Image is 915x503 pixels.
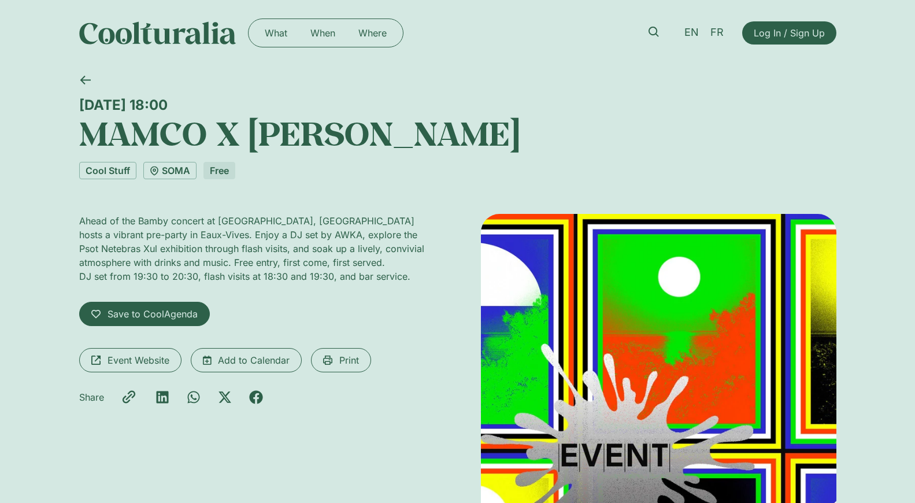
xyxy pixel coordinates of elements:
div: Free [203,162,235,179]
a: Event Website [79,348,181,372]
a: SOMA [143,162,197,179]
a: Print [311,348,371,372]
span: EN [684,27,699,39]
span: FR [710,27,724,39]
a: Where [347,24,398,42]
a: Save to CoolAgenda [79,302,210,326]
a: EN [679,24,705,41]
div: Ahead of the Bamby concert at [GEOGRAPHIC_DATA], [GEOGRAPHIC_DATA] hosts a vibrant pre-party in E... [79,214,435,269]
span: Event Website [108,353,169,367]
nav: Menu [253,24,398,42]
div: Share on facebook [249,390,263,404]
div: DJ set from 19:30 to 20:30, flash visits at 18:30 and 19:30, and bar service. [79,269,435,283]
div: Share on x-twitter [218,390,232,404]
p: Share [79,390,104,404]
span: Print [339,353,359,367]
h1: MAMCO X [PERSON_NAME] [79,113,836,153]
div: Share on whatsapp [187,390,201,404]
div: Share on linkedin [155,390,169,404]
div: [DATE] 18:00 [79,97,836,113]
a: FR [705,24,729,41]
a: Cool Stuff [79,162,136,179]
span: Add to Calendar [218,353,290,367]
span: Log In / Sign Up [754,26,825,40]
a: What [253,24,299,42]
span: Save to CoolAgenda [108,307,198,321]
a: Log In / Sign Up [742,21,836,45]
a: Add to Calendar [191,348,302,372]
a: When [299,24,347,42]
